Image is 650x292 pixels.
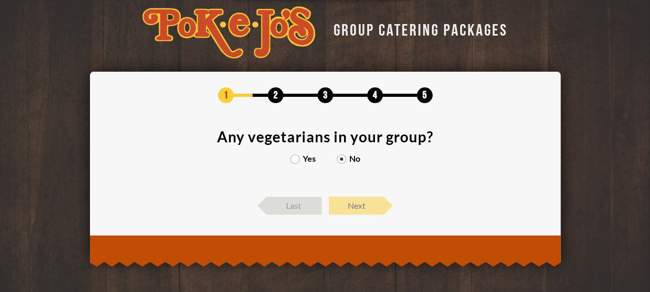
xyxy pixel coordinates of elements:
[268,87,283,103] span: 2
[417,87,432,103] span: 5
[218,87,234,103] span: 1
[329,197,384,215] span: Next
[337,154,360,163] label: No
[142,6,315,59] img: logo-34603ddf.svg
[267,197,322,215] span: Last
[217,129,434,144] div: Any vegetarians in your group?
[290,154,316,163] label: Yes
[326,18,508,38] div: GROUP CATERING PACKAGES
[317,87,333,103] span: 3
[367,87,383,103] span: 4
